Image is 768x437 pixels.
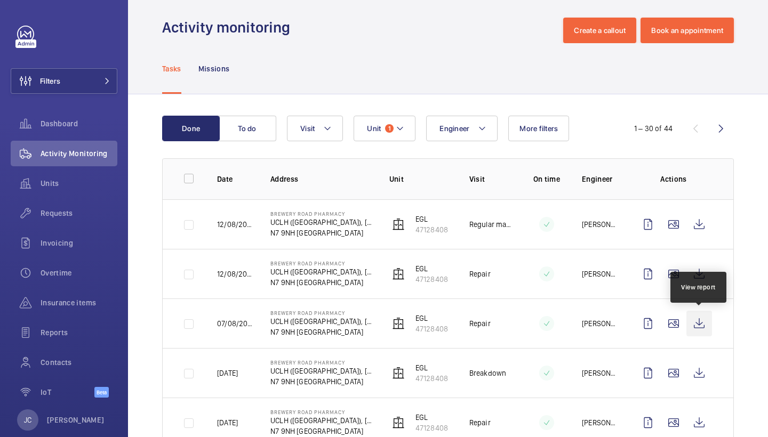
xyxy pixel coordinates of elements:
p: 47128408 [415,224,448,235]
p: [PERSON_NAME] [PERSON_NAME] [582,368,618,378]
p: UCLH ([GEOGRAPHIC_DATA]), [STREET_ADDRESS] Pharmacy [270,415,372,426]
p: [PERSON_NAME] [47,415,105,425]
span: Contacts [41,357,117,368]
p: Unit [389,174,452,184]
button: To do [219,116,276,141]
span: Filters [40,76,60,86]
span: More filters [519,124,558,133]
p: [DATE] [217,417,238,428]
p: UCLH ([GEOGRAPHIC_DATA]), [STREET_ADDRESS] Pharmacy [270,266,372,277]
img: elevator.svg [392,416,405,429]
span: 1 [385,124,394,133]
p: N7 9NH [GEOGRAPHIC_DATA] [270,327,372,337]
p: Missions [198,63,230,74]
p: 47128408 [415,274,448,285]
p: Brewery Road Pharmacy [270,310,372,316]
p: Regular maintenance [469,219,511,230]
p: On time [529,174,565,184]
img: elevator.svg [392,317,405,330]
p: EGL [415,412,448,423]
p: Date [217,174,253,184]
span: Overtime [41,268,117,278]
span: Invoicing [41,238,117,248]
div: 1 – 30 of 44 [634,123,673,134]
p: Repair [469,417,491,428]
p: Brewery Road Pharmacy [270,260,372,266]
p: EGL [415,313,448,323]
p: [PERSON_NAME] [582,318,618,329]
p: 47128408 [415,323,448,334]
p: [PERSON_NAME] [582,417,618,428]
p: Engineer [582,174,618,184]
p: Repair [469,318,491,329]
p: N7 9NH [GEOGRAPHIC_DATA] [270,376,372,387]
p: JC [24,415,31,425]
p: 12/08/2025 [217,269,253,279]
p: Repair [469,269,491,279]
p: [PERSON_NAME] [582,269,618,279]
p: [DATE] [217,368,238,378]
p: 07/08/2025 [217,318,253,329]
button: Visit [287,116,343,141]
button: Filters [11,68,117,94]
p: 47128408 [415,373,448,384]
p: [PERSON_NAME] [PERSON_NAME] [582,219,618,230]
img: elevator.svg [392,367,405,379]
p: Actions [635,174,712,184]
div: View report [681,282,716,292]
span: Reports [41,327,117,338]
p: Brewery Road Pharmacy [270,211,372,217]
button: Unit1 [354,116,415,141]
p: N7 9NH [GEOGRAPHIC_DATA] [270,228,372,238]
button: Engineer [426,116,498,141]
p: EGL [415,263,448,274]
p: N7 9NH [GEOGRAPHIC_DATA] [270,277,372,288]
p: Address [270,174,372,184]
span: Engineer [439,124,469,133]
button: Create a callout [563,18,636,43]
p: EGL [415,362,448,373]
p: Tasks [162,63,181,74]
span: Beta [94,387,109,398]
span: Insurance items [41,297,117,308]
button: Book an appointment [641,18,734,43]
span: Activity Monitoring [41,148,117,159]
span: IoT [41,387,94,398]
span: Visit [300,124,315,133]
p: UCLH ([GEOGRAPHIC_DATA]), [STREET_ADDRESS] Pharmacy [270,316,372,327]
button: Done [162,116,220,141]
p: UCLH ([GEOGRAPHIC_DATA]), [STREET_ADDRESS] Pharmacy [270,217,372,228]
p: Brewery Road Pharmacy [270,409,372,415]
p: Visit [469,174,511,184]
img: elevator.svg [392,218,405,231]
span: Unit [367,124,381,133]
span: Units [41,178,117,189]
p: UCLH ([GEOGRAPHIC_DATA]), [STREET_ADDRESS] Pharmacy [270,366,372,376]
img: elevator.svg [392,268,405,280]
span: Dashboard [41,118,117,129]
p: 47128408 [415,423,448,433]
p: EGL [415,214,448,224]
p: Brewery Road Pharmacy [270,359,372,366]
p: N7 9NH [GEOGRAPHIC_DATA] [270,426,372,436]
button: More filters [508,116,569,141]
span: Requests [41,208,117,218]
p: 12/08/2025 [217,219,253,230]
h1: Activity monitoring [162,18,297,37]
p: Breakdown [469,368,507,378]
